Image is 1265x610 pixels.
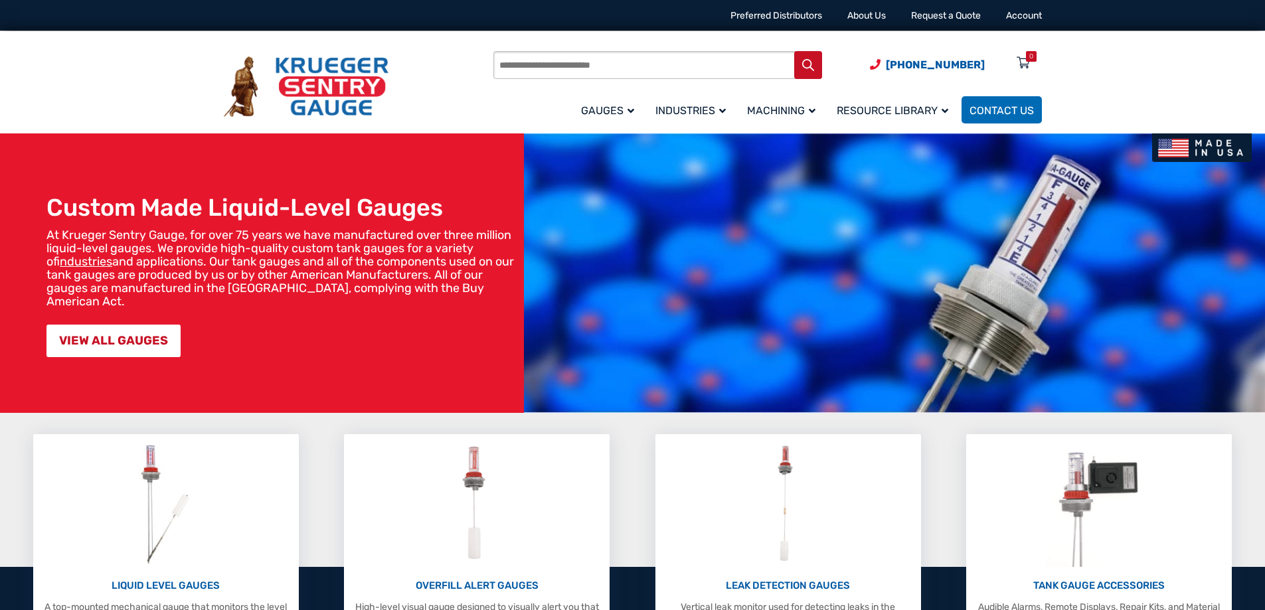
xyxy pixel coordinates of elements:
[662,578,914,593] p: LEAK DETECTION GAUGES
[46,193,517,222] h1: Custom Made Liquid-Level Gauges
[448,441,507,567] img: Overfill Alert Gauges
[655,104,726,117] span: Industries
[973,578,1225,593] p: TANK GAUGE ACCESSORIES
[837,104,948,117] span: Resource Library
[747,104,815,117] span: Machining
[1006,10,1042,21] a: Account
[739,94,829,125] a: Machining
[1152,133,1252,162] img: Made In USA
[886,58,985,71] span: [PHONE_NUMBER]
[46,325,181,357] a: VIEW ALL GAUGES
[46,228,517,308] p: At Krueger Sentry Gauge, for over 75 years we have manufactured over three million liquid-level g...
[829,94,962,125] a: Resource Library
[847,10,886,21] a: About Us
[130,441,201,567] img: Liquid Level Gauges
[1046,441,1153,567] img: Tank Gauge Accessories
[224,56,388,117] img: Krueger Sentry Gauge
[581,104,634,117] span: Gauges
[1029,51,1033,62] div: 0
[40,578,292,593] p: LIQUID LEVEL GAUGES
[647,94,739,125] a: Industries
[870,56,985,73] a: Phone Number (920) 434-8860
[970,104,1034,117] span: Contact Us
[573,94,647,125] a: Gauges
[524,133,1265,413] img: bg_hero_bannerksentry
[962,96,1042,123] a: Contact Us
[911,10,981,21] a: Request a Quote
[351,578,603,593] p: OVERFILL ALERT GAUGES
[762,441,814,567] img: Leak Detection Gauges
[60,254,112,269] a: industries
[730,10,822,21] a: Preferred Distributors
